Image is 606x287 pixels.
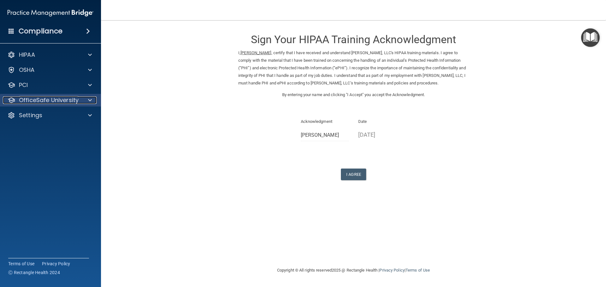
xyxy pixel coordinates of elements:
[8,51,92,59] a: HIPAA
[241,50,271,55] ins: [PERSON_NAME]
[19,81,28,89] p: PCI
[238,34,469,45] h3: Sign Your HIPAA Training Acknowledgment
[8,81,92,89] a: PCI
[406,268,430,273] a: Terms of Use
[238,91,469,99] p: By entering your name and clicking "I Accept" you accept the Acknowledgment.
[238,49,469,87] p: I, , certify that I have received and understand [PERSON_NAME], LLC's HIPAA training materials. I...
[301,129,349,141] input: Full Name
[238,260,469,280] div: Copyright © All rights reserved 2025 @ Rectangle Health | |
[581,28,600,47] button: Open Resource Center
[8,261,34,267] a: Terms of Use
[341,169,366,180] button: I Agree
[8,269,60,276] span: Ⓒ Rectangle Health 2024
[19,27,62,36] h4: Compliance
[19,66,35,74] p: OSHA
[358,118,407,125] p: Date
[8,112,92,119] a: Settings
[8,96,92,104] a: OfficeSafe University
[19,112,42,119] p: Settings
[497,242,598,267] iframe: Drift Widget Chat Controller
[379,268,404,273] a: Privacy Policy
[19,51,35,59] p: HIPAA
[301,118,349,125] p: Acknowledgment
[8,66,92,74] a: OSHA
[42,261,70,267] a: Privacy Policy
[8,7,93,19] img: PMB logo
[19,96,79,104] p: OfficeSafe University
[358,129,407,140] p: [DATE]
